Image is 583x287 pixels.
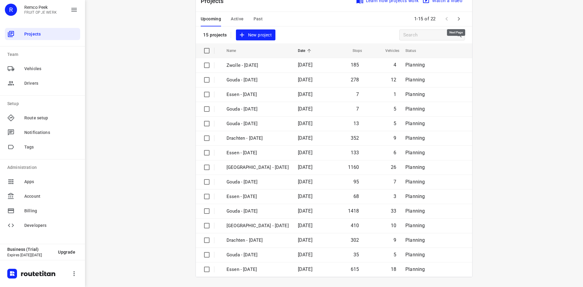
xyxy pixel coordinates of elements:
[405,62,425,68] span: Planning
[298,121,312,126] span: [DATE]
[353,121,359,126] span: 13
[203,32,227,38] p: 15 projects
[5,141,80,153] div: Tags
[298,179,312,185] span: [DATE]
[351,237,359,243] span: 302
[227,149,289,156] p: Essen - Wednesday
[298,135,312,141] span: [DATE]
[7,164,80,171] p: Administration
[24,66,78,72] span: Vehicles
[24,144,78,150] span: Tags
[356,106,359,112] span: 7
[5,28,80,40] div: Projects
[394,62,396,68] span: 4
[391,223,396,228] span: 10
[298,237,312,243] span: [DATE]
[356,91,359,97] span: 7
[405,135,425,141] span: Planning
[348,164,359,170] span: 1160
[394,106,396,112] span: 5
[405,164,425,170] span: Planning
[5,126,80,138] div: Notifications
[351,266,359,272] span: 615
[227,251,289,258] p: Gouda - [DATE]
[405,77,425,83] span: Planning
[351,135,359,141] span: 352
[298,252,312,258] span: [DATE]
[227,193,289,200] p: Essen - [DATE]
[298,77,312,83] span: [DATE]
[227,266,289,273] p: Essen - Monday
[5,205,80,217] div: Billing
[298,164,312,170] span: [DATE]
[405,193,425,199] span: Planning
[403,30,455,40] input: Search projects
[201,15,221,23] span: Upcoming
[455,31,465,39] div: Search
[5,176,80,188] div: Apps
[7,51,80,58] p: Team
[405,252,425,258] span: Planning
[24,222,78,229] span: Developers
[227,179,289,186] p: Gouda - Tuesday
[405,121,425,126] span: Planning
[7,247,53,252] p: Business (Trial)
[5,190,80,202] div: Account
[298,47,313,54] span: Date
[394,179,396,185] span: 7
[24,193,78,200] span: Account
[7,253,53,257] p: Expires [DATE][DATE]
[351,77,359,83] span: 278
[394,91,396,97] span: 1
[298,193,312,199] span: [DATE]
[7,101,80,107] p: Setup
[24,179,78,185] span: Apps
[351,223,359,228] span: 410
[5,63,80,75] div: Vehicles
[5,219,80,231] div: Developers
[391,77,396,83] span: 12
[24,129,78,136] span: Notifications
[391,164,396,170] span: 26
[227,91,289,98] p: Essen - Friday
[240,31,272,39] span: New project
[231,15,244,23] span: Active
[391,266,396,272] span: 18
[24,80,78,87] span: Drivers
[405,223,425,228] span: Planning
[394,121,396,126] span: 5
[227,164,289,171] p: Zwolle - Wednesday
[5,77,80,89] div: Drivers
[351,62,359,68] span: 185
[236,29,275,41] button: New project
[227,47,244,54] span: Name
[5,4,17,16] div: R
[405,150,425,155] span: Planning
[394,135,396,141] span: 9
[298,91,312,97] span: [DATE]
[405,208,425,214] span: Planning
[298,150,312,155] span: [DATE]
[24,5,57,10] p: Remco Peek
[412,12,438,26] span: 1-15 of 22
[348,208,359,214] span: 1418
[298,266,312,272] span: [DATE]
[353,252,359,258] span: 35
[227,222,289,229] p: [GEOGRAPHIC_DATA] - [DATE]
[394,237,396,243] span: 9
[24,31,78,37] span: Projects
[441,13,453,25] span: Previous Page
[394,252,396,258] span: 5
[405,179,425,185] span: Planning
[405,106,425,112] span: Planning
[391,208,396,214] span: 33
[353,193,359,199] span: 68
[353,179,359,185] span: 95
[24,208,78,214] span: Billing
[377,47,399,54] span: Vehicles
[351,150,359,155] span: 133
[298,208,312,214] span: [DATE]
[24,115,78,121] span: Route setup
[345,47,362,54] span: Stops
[5,112,80,124] div: Route setup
